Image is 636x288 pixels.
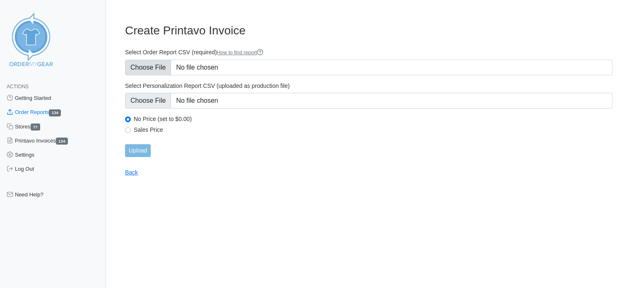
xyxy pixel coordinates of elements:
[125,144,151,157] input: Upload
[31,123,41,131] span: 77
[49,109,61,116] span: 134
[217,50,264,56] a: How to find report
[125,48,612,56] label: Select Order Report CSV (required)
[134,115,612,123] label: No Price (set to $0.00)
[134,126,612,133] label: Sales Price
[125,169,138,176] a: Back
[7,84,29,90] span: Actions
[125,82,612,90] label: Select Personalization Report CSV (uploaded as production file)
[125,24,612,38] h3: Create Printavo Invoice
[56,138,68,145] span: 134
